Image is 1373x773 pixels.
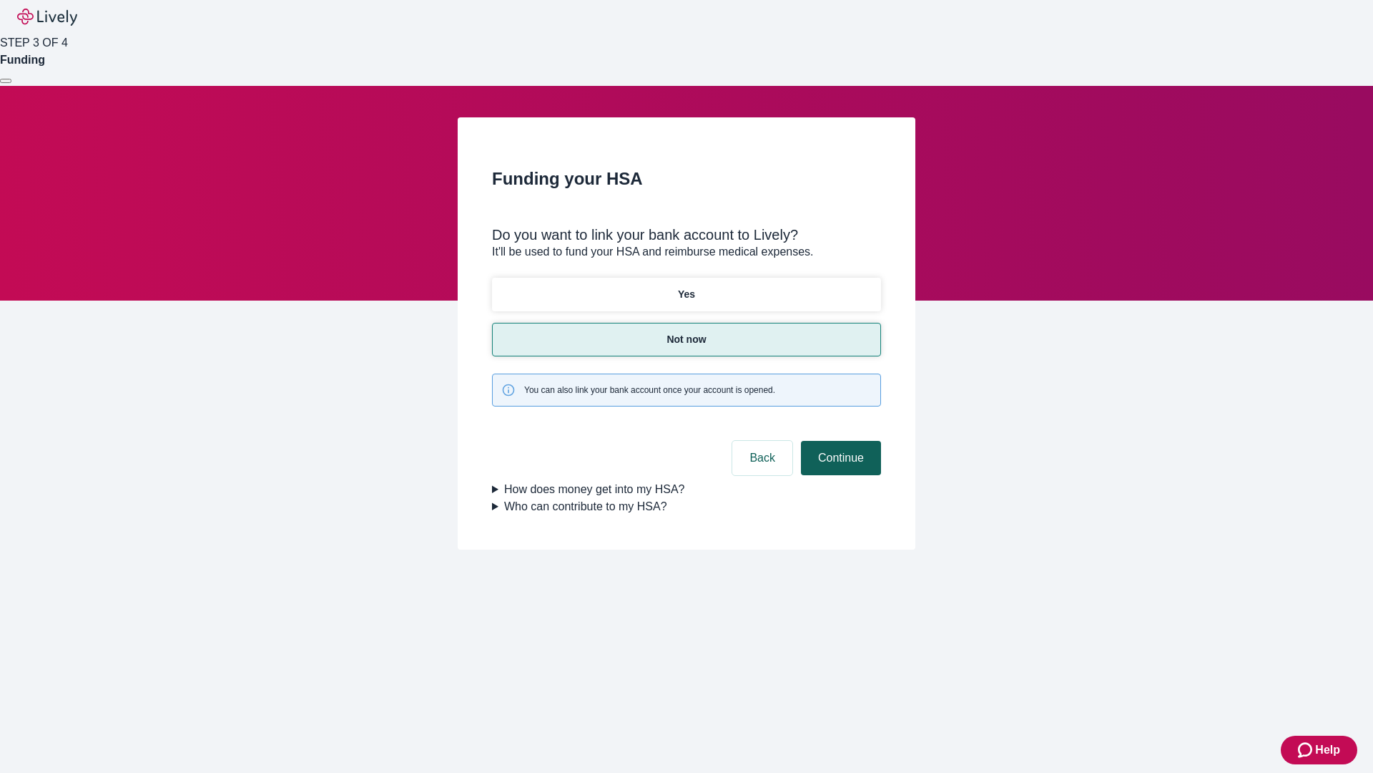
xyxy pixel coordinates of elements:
p: Yes [678,287,695,302]
button: Continue [801,441,881,475]
button: Back [732,441,792,475]
summary: How does money get into my HSA? [492,481,881,498]
img: Lively [17,9,77,26]
span: You can also link your bank account once your account is opened. [524,384,775,397]
svg: Zendesk support icon [1298,742,1315,759]
div: Do you want to link your bank account to Lively? [492,226,881,243]
p: It'll be used to fund your HSA and reimburse medical expenses. [492,243,881,261]
button: Zendesk support iconHelp [1281,736,1357,764]
span: Help [1315,742,1340,759]
summary: Who can contribute to my HSA? [492,498,881,515]
button: Yes [492,278,881,311]
button: Not now [492,323,881,356]
p: Not now [666,332,706,347]
h2: Funding your HSA [492,166,881,192]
